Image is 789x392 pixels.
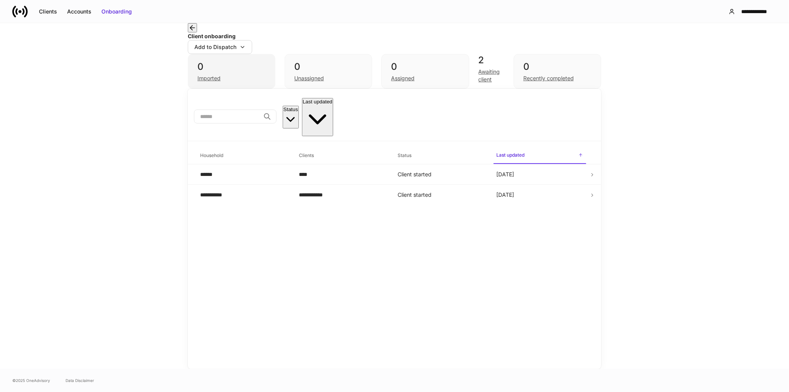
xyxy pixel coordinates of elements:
button: Onboarding [96,5,137,18]
div: 0 [197,61,266,73]
button: Add to Dispatch [188,40,252,54]
div: 0Imported [188,54,275,89]
div: 2Awaiting client [479,54,504,89]
div: 0 [294,61,362,73]
h6: Household [200,152,223,159]
div: Accounts [67,8,91,15]
div: Assigned [391,74,415,82]
div: 0 [523,61,592,73]
div: Status [283,106,298,112]
span: Household [197,148,290,164]
span: © 2025 OneAdvisory [12,377,50,384]
a: Data Disclaimer [66,377,94,384]
div: 0Recently completed [514,54,601,89]
div: 0 [391,61,459,73]
button: Status [283,106,299,129]
h4: Client onboarding [188,32,601,40]
div: Imported [197,74,221,82]
div: Unassigned [294,74,324,82]
button: Last updated [302,98,333,136]
button: Accounts [62,5,96,18]
div: 0Assigned [381,54,469,89]
td: [DATE] [491,164,589,185]
div: Add to Dispatch [194,43,236,51]
h6: Status [398,152,412,159]
h6: Last updated [497,151,525,159]
button: Clients [34,5,62,18]
div: 2 [479,54,504,66]
h6: Clients [299,152,314,159]
div: Awaiting client [479,68,504,83]
span: Last updated [494,147,586,164]
td: Client started [392,164,491,185]
div: Onboarding [101,8,132,15]
div: Last updated [303,99,332,105]
div: Clients [39,8,57,15]
td: [DATE] [491,185,589,205]
td: Client started [392,185,491,205]
span: Clients [296,148,388,164]
span: Status [395,148,487,164]
div: 0Unassigned [285,54,372,89]
div: Recently completed [523,74,574,82]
